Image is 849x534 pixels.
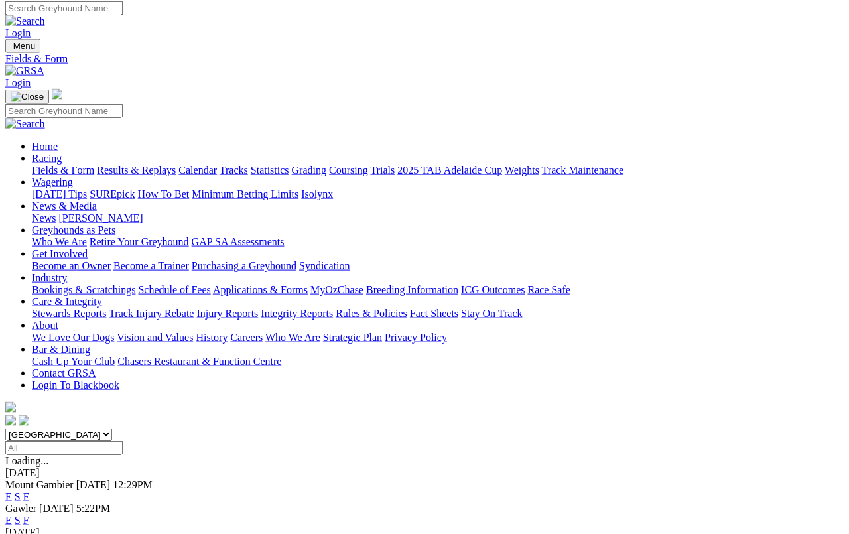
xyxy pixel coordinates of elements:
a: Fields & Form [32,165,94,176]
div: Greyhounds as Pets [32,236,844,248]
div: Get Involved [32,260,844,272]
a: [PERSON_NAME] [58,212,143,224]
img: logo-grsa-white.png [52,89,62,100]
img: Search [5,15,45,27]
a: Careers [230,332,263,343]
a: About [32,320,58,331]
a: Track Injury Rebate [109,308,194,319]
a: Vision and Values [117,332,193,343]
a: Wagering [32,176,73,188]
img: facebook.svg [5,415,16,426]
a: We Love Our Dogs [32,332,114,343]
a: Greyhounds as Pets [32,224,115,235]
a: Racing [32,153,62,164]
a: Track Maintenance [542,165,623,176]
a: Contact GRSA [32,367,96,379]
a: Trials [370,165,395,176]
a: Chasers Restaurant & Function Centre [117,356,281,367]
div: About [32,332,844,344]
a: Grading [292,165,326,176]
a: Get Involved [32,248,88,259]
a: Strategic Plan [323,332,382,343]
img: twitter.svg [19,415,29,426]
span: [DATE] [39,503,74,514]
a: Coursing [329,165,368,176]
a: Race Safe [527,284,570,295]
a: E [5,515,12,526]
a: Fields & Form [5,53,844,65]
a: Login [5,77,31,88]
a: F [23,515,29,526]
a: S [15,491,21,502]
span: 5:22PM [76,503,111,514]
a: Bookings & Scratchings [32,284,135,295]
a: Calendar [178,165,217,176]
a: Retire Your Greyhound [90,236,189,247]
a: Integrity Reports [261,308,333,319]
a: Minimum Betting Limits [192,188,298,200]
a: Fact Sheets [410,308,458,319]
span: Loading... [5,455,48,466]
a: Who We Are [32,236,87,247]
a: Applications & Forms [213,284,308,295]
a: How To Bet [138,188,190,200]
input: Search [5,104,123,118]
a: Stay On Track [461,308,522,319]
img: Search [5,118,45,130]
a: News [32,212,56,224]
a: History [196,332,228,343]
span: Menu [13,41,35,51]
a: Syndication [299,260,350,271]
img: Close [11,92,44,102]
a: Become an Owner [32,260,111,271]
a: Stewards Reports [32,308,106,319]
div: Bar & Dining [32,356,844,367]
a: S [15,515,21,526]
a: GAP SA Assessments [192,236,285,247]
a: Statistics [251,165,289,176]
a: [DATE] Tips [32,188,87,200]
a: Purchasing a Greyhound [192,260,296,271]
a: Home [32,141,58,152]
img: GRSA [5,65,44,77]
a: Tracks [220,165,248,176]
a: Bar & Dining [32,344,90,355]
div: News & Media [32,212,844,224]
a: 2025 TAB Adelaide Cup [397,165,502,176]
div: Racing [32,165,844,176]
input: Search [5,1,123,15]
a: Login [5,27,31,38]
span: Gawler [5,503,36,514]
a: News & Media [32,200,97,212]
span: Mount Gambier [5,479,74,490]
a: Rules & Policies [336,308,407,319]
span: [DATE] [76,479,111,490]
a: Privacy Policy [385,332,447,343]
input: Select date [5,441,123,455]
a: Cash Up Your Club [32,356,115,367]
a: Isolynx [301,188,333,200]
a: Become a Trainer [113,260,189,271]
button: Toggle navigation [5,39,40,53]
div: Wagering [32,188,844,200]
a: ICG Outcomes [461,284,525,295]
a: Schedule of Fees [138,284,210,295]
a: Injury Reports [196,308,258,319]
a: Who We Are [265,332,320,343]
a: MyOzChase [310,284,363,295]
div: [DATE] [5,467,844,479]
a: Industry [32,272,67,283]
a: Results & Replays [97,165,176,176]
span: 12:29PM [113,479,153,490]
img: logo-grsa-white.png [5,402,16,413]
div: Industry [32,284,844,296]
a: Care & Integrity [32,296,102,307]
a: E [5,491,12,502]
button: Toggle navigation [5,90,49,104]
div: Care & Integrity [32,308,844,320]
a: SUREpick [90,188,135,200]
a: Breeding Information [366,284,458,295]
a: F [23,491,29,502]
a: Login To Blackbook [32,379,119,391]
